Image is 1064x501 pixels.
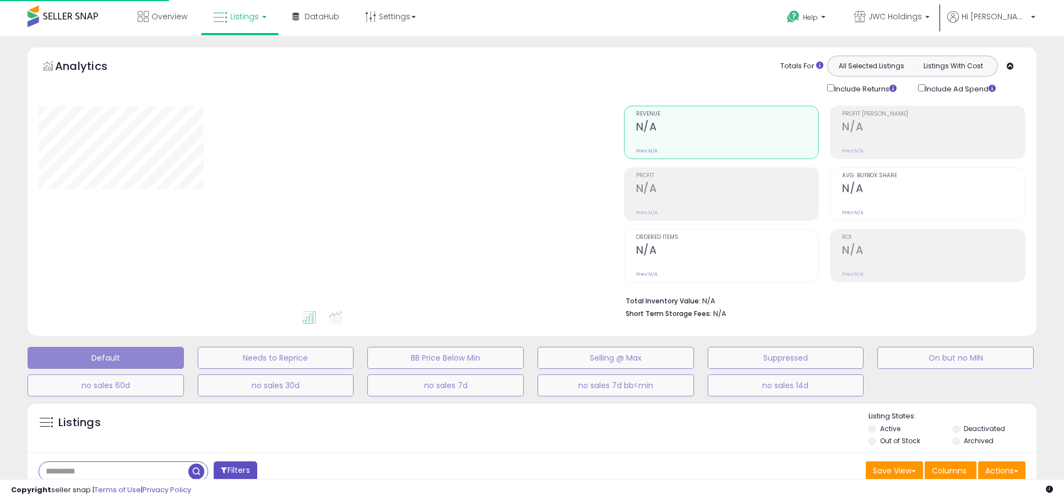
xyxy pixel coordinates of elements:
button: On but no MIN [877,347,1034,369]
span: Avg. Buybox Share [842,173,1025,179]
button: Selling @ Max [538,347,694,369]
button: Listings With Cost [912,59,994,73]
button: no sales 30d [198,374,354,396]
button: no sales 7d bb<min [538,374,694,396]
button: Needs to Reprice [198,347,354,369]
button: no sales 14d [708,374,864,396]
small: Prev: N/A [636,209,658,216]
i: Get Help [786,10,800,24]
small: Prev: N/A [842,209,864,216]
h2: N/A [842,121,1025,135]
span: Help [803,13,818,22]
button: no sales 60d [28,374,184,396]
button: All Selected Listings [830,59,913,73]
button: BB Price Below Min [367,347,524,369]
span: ROI [842,235,1025,241]
h2: N/A [636,244,819,259]
h2: N/A [636,182,819,197]
small: Prev: N/A [842,148,864,154]
span: N/A [713,308,726,319]
li: N/A [626,293,1017,307]
small: Prev: N/A [636,148,658,154]
span: Revenue [636,111,819,117]
a: Hi [PERSON_NAME] [947,11,1035,36]
b: Total Inventory Value: [626,296,701,306]
small: Prev: N/A [636,271,658,277]
b: Short Term Storage Fees: [626,309,712,318]
div: Include Ad Spend [910,82,1013,95]
span: Listings [230,11,259,22]
span: Profit [PERSON_NAME] [842,111,1025,117]
span: Overview [151,11,187,22]
h2: N/A [636,121,819,135]
h5: Analytics [55,58,129,77]
button: Suppressed [708,347,864,369]
small: Prev: N/A [842,271,864,277]
span: DataHub [305,11,339,22]
button: no sales 7d [367,374,524,396]
span: JWC Holdings [868,11,922,22]
h2: N/A [842,244,1025,259]
div: Include Returns [819,82,910,95]
span: Profit [636,173,819,179]
div: Totals For [780,61,823,72]
a: Help [778,2,837,36]
h2: N/A [842,182,1025,197]
span: Ordered Items [636,235,819,241]
span: Hi [PERSON_NAME] [962,11,1028,22]
div: seller snap | | [11,485,191,495]
strong: Copyright [11,484,51,495]
button: Default [28,347,184,369]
